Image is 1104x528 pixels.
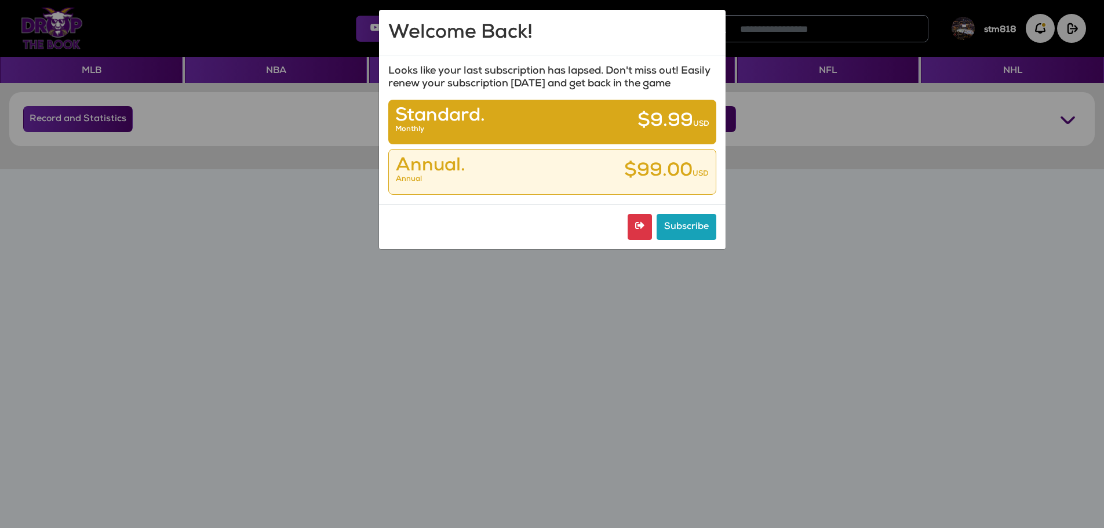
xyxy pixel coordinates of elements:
[388,19,533,49] h1: Welcome Back!
[388,100,716,144] button: Standard.Monthly$9.99USD
[693,170,709,178] span: USD
[395,126,424,133] span: Monthly
[637,112,693,131] span: $9.99
[396,160,465,173] span: Annual.
[624,162,693,181] span: $99.00
[388,149,716,195] button: Annual.Annual$99.00USD
[693,121,709,128] span: USD
[388,65,716,90] h4: Looks like your last subscription has lapsed. Don't miss out! Easily renew your subscription [DAT...
[396,176,422,183] span: Annual
[395,110,485,123] span: Standard.
[657,214,716,240] button: Subscribe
